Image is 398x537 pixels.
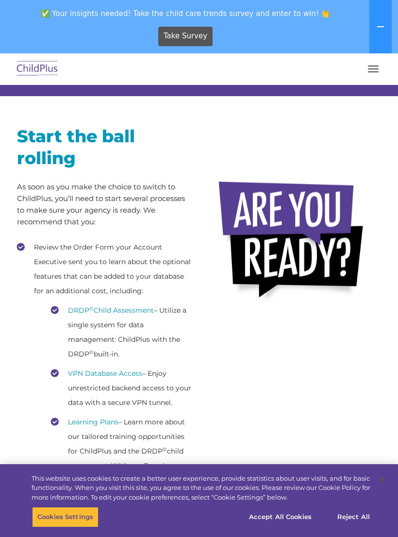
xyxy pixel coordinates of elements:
[372,469,393,490] button: Close
[15,58,60,81] img: ChildPlus by Procare Solutions
[89,349,94,355] sup: ©
[68,418,118,426] a: Learning Plans
[51,366,192,410] li: – Enjoy unrestricted backend access to your data with a secure VPN tunnel.
[32,507,99,527] button: Cookies Settings
[17,181,192,228] p: As soon as you make the choice to switch to ChildPlus, you’ll need to start several processes to ...
[214,174,374,310] img: areyouready
[51,303,192,361] li: – Utilize a single system for data management: ChildPlus with the DRDP built-in.
[323,507,384,527] button: Reject All
[164,28,207,45] span: Take Survey
[158,27,213,46] a: Take Survey
[4,4,367,23] span: ✅ Your insights needed! Take the child care trends survey and enter to win! 👏
[17,125,192,169] h2: Start the ball rolling
[89,305,94,312] sup: ©
[68,369,142,378] a: VPN Database Access
[32,474,370,503] div: This website uses cookies to create a better user experience, provide statistics about user visit...
[163,446,167,453] sup: ©
[244,507,317,527] button: Accept All Cookies
[68,306,154,315] a: DRDP©Child Assessment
